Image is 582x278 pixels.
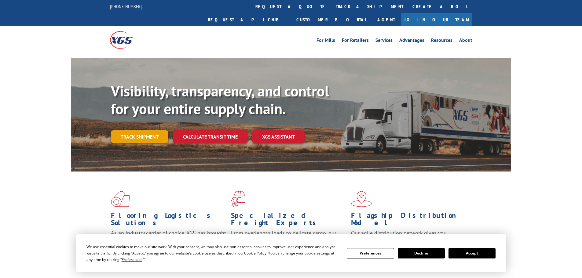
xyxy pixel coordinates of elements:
[448,248,496,258] button: Accept
[76,234,506,272] div: Cookie Consent Prompt
[111,191,130,207] img: xgs-icon-total-supply-chain-intelligence-red
[371,13,401,26] a: Agent
[173,130,247,143] a: Calculate transit time
[231,191,245,207] img: xgs-icon-focused-on-flooring-red
[342,38,369,45] a: For Retailers
[398,248,445,258] button: Decline
[317,38,335,45] a: For Mills
[244,251,266,256] span: Cookie Policy
[111,81,329,118] b: Visibility, transparency, and control for your entire supply chain.
[431,38,452,45] a: Resources
[203,13,292,26] a: Request a pickup
[111,229,226,251] span: As an industry carrier of choice, XGS has brought innovation and dedication to flooring logistics...
[347,248,394,258] button: Preferences
[459,38,472,45] a: About
[231,212,346,229] h1: Specialized Freight Experts
[231,229,346,257] p: From overlength loads to delicate cargo, our experienced staff knows the best way to move your fr...
[122,257,142,262] span: Preferences
[375,38,393,45] a: Services
[110,3,142,9] a: [PHONE_NUMBER]
[351,229,463,244] span: Our agile distribution network gives you nationwide inventory management on demand.
[86,244,339,263] div: We use essential cookies to make our site work. With your consent, we may also use non-essential ...
[351,191,372,207] img: xgs-icon-flagship-distribution-model-red
[252,130,305,143] a: XGS ASSISTANT
[401,13,472,26] a: Join Our Team
[111,130,168,143] a: Track shipment
[399,38,424,45] a: Advantages
[111,212,226,229] h1: Flooring Logistics Solutions
[351,212,467,229] h1: Flagship Distribution Model
[292,13,371,26] a: Customer Portal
